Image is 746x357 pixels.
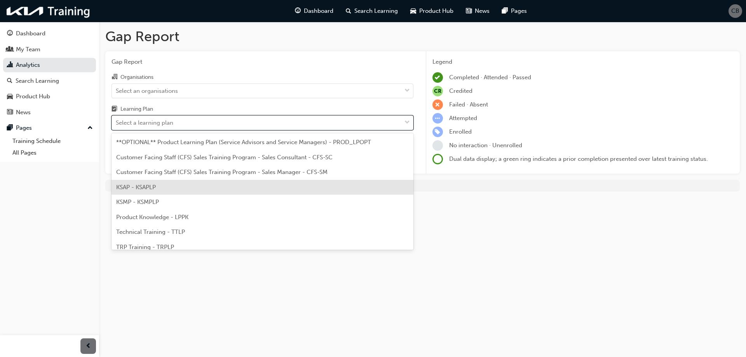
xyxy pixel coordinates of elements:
div: Learning Plan [120,105,153,113]
span: chart-icon [7,62,13,69]
span: news-icon [466,6,472,16]
span: search-icon [7,78,12,85]
span: Customer Facing Staff (CFS) Sales Training Program - Sales Manager - CFS-SM [116,169,328,176]
button: Pages [3,121,96,135]
span: Technical Training - TTLP [116,228,185,235]
span: Completed · Attended · Passed [449,74,531,81]
a: Dashboard [3,26,96,41]
a: Product Hub [3,89,96,104]
span: guage-icon [7,30,13,37]
span: TRP Training - TRPLP [116,244,174,251]
div: Select an organisations [116,86,178,95]
span: pages-icon [7,125,13,132]
span: down-icon [404,86,410,96]
span: search-icon [346,6,351,16]
a: Search Learning [3,74,96,88]
div: Pages [16,124,32,132]
a: News [3,105,96,120]
div: My Team [16,45,40,54]
span: down-icon [404,118,410,128]
div: Search Learning [16,77,59,85]
span: Credited [449,87,472,94]
span: Enrolled [449,128,472,135]
span: learningRecordVerb_FAIL-icon [432,99,443,110]
span: Customer Facing Staff (CFS) Sales Training Program - Sales Consultant - CFS-SC [116,154,333,161]
span: learningRecordVerb_NONE-icon [432,140,443,151]
div: Legend [432,57,734,66]
span: up-icon [87,123,93,133]
span: Product Knowledge - LPPK [116,214,188,221]
span: **OPTIONAL** Product Learning Plan (Service Advisors and Service Managers) - PROD_LPOPT [116,139,371,146]
span: Gap Report [112,57,413,66]
span: No interaction · Unenrolled [449,142,522,149]
span: news-icon [7,109,13,116]
a: Training Schedule [9,135,96,147]
span: News [475,7,490,16]
span: pages-icon [502,6,508,16]
span: Dual data display; a green ring indicates a prior completion presented over latest training status. [449,155,708,162]
img: kia-training [4,3,93,19]
span: car-icon [410,6,416,16]
button: DashboardMy TeamAnalyticsSearch LearningProduct HubNews [3,25,96,121]
div: Dashboard [16,29,45,38]
a: All Pages [9,147,96,159]
span: learningRecordVerb_COMPLETE-icon [432,72,443,83]
a: My Team [3,42,96,57]
span: guage-icon [295,6,301,16]
span: KSMP - KSMPLP [116,199,159,205]
a: car-iconProduct Hub [404,3,460,19]
span: Dashboard [304,7,333,16]
a: Analytics [3,58,96,72]
span: null-icon [432,86,443,96]
span: organisation-icon [112,74,117,81]
span: prev-icon [85,341,91,351]
span: learningRecordVerb_ATTEMPT-icon [432,113,443,124]
span: Pages [511,7,527,16]
span: learningRecordVerb_ENROLL-icon [432,127,443,137]
a: pages-iconPages [496,3,533,19]
span: Search Learning [354,7,398,16]
span: Attempted [449,115,477,122]
button: CB [729,4,742,18]
div: Select a learning plan [116,118,173,127]
span: Failed · Absent [449,101,488,108]
span: people-icon [7,46,13,53]
div: Organisations [120,73,153,81]
a: news-iconNews [460,3,496,19]
span: KSAP - KSAPLP [116,184,156,191]
a: search-iconSearch Learning [340,3,404,19]
div: Product Hub [16,92,50,101]
div: News [16,108,31,117]
span: Product Hub [419,7,453,16]
h1: Gap Report [105,28,740,45]
span: car-icon [7,93,13,100]
span: learningplan-icon [112,106,117,113]
span: CB [731,7,739,16]
a: guage-iconDashboard [289,3,340,19]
